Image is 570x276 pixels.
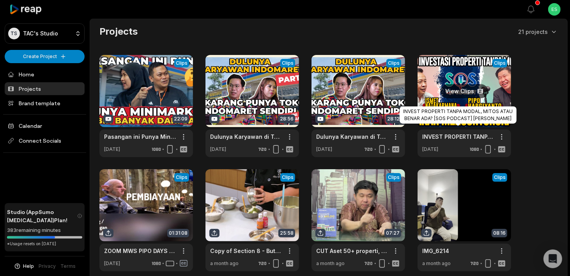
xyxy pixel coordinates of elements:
[14,263,34,270] button: Help
[23,263,34,270] span: Help
[518,28,558,36] button: 21 projects
[5,50,85,63] button: Create Project
[104,133,176,141] a: Pasangan ini Punya Minimarket Lebih Banyak dari Saya 👍👍👍
[5,68,85,81] a: Home
[7,226,82,234] div: 383 remaining minutes
[5,119,85,132] a: Calendar
[39,263,56,270] a: Privacy
[23,30,58,37] p: TAC's Studio
[210,133,282,141] a: Dulunya Karyawan di Toko Indomaret, Sekarang Punya Toko Indomaret Sendiri! Ini Rahasianya|PART 2
[99,25,138,38] h2: Projects
[7,208,77,224] span: Studio (AppSumo [MEDICAL_DATA]) Plan!
[316,133,388,141] a: Dulunya Karyawan di Toko Indomaret, Sekarang Punya Toko Indomaret Sendiri! Ini Rahasianya|PART 1
[5,97,85,110] a: Brand template
[5,134,85,148] span: Connect Socials
[61,263,76,270] a: Terms
[104,247,176,255] a: ZOOM MWS PIPO DAYS 3 (28 JUNI 2024)
[543,249,562,268] div: Open Intercom Messenger
[210,247,282,255] a: Copy of Section 8 - Buttercream and Decorating [Part 1-Revisi 1]
[422,133,494,141] a: INVEST PROPERTI TANPA MODAL, MITOS ATAU BENAR ADA? [SOS PODCAST] [PERSON_NAME]
[400,106,517,124] div: INVEST PROPERTI TANPA MODAL, MITOS ATAU BENAR ADA? [SOS PODCAST] [PERSON_NAME]
[5,82,85,95] a: Projects
[316,247,388,255] a: CUT Aset 50+ properti, kredit masih ditolak b
[7,241,82,247] div: *Usage resets on [DATE]
[422,247,449,255] a: IMG_6214
[8,28,20,39] div: TS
